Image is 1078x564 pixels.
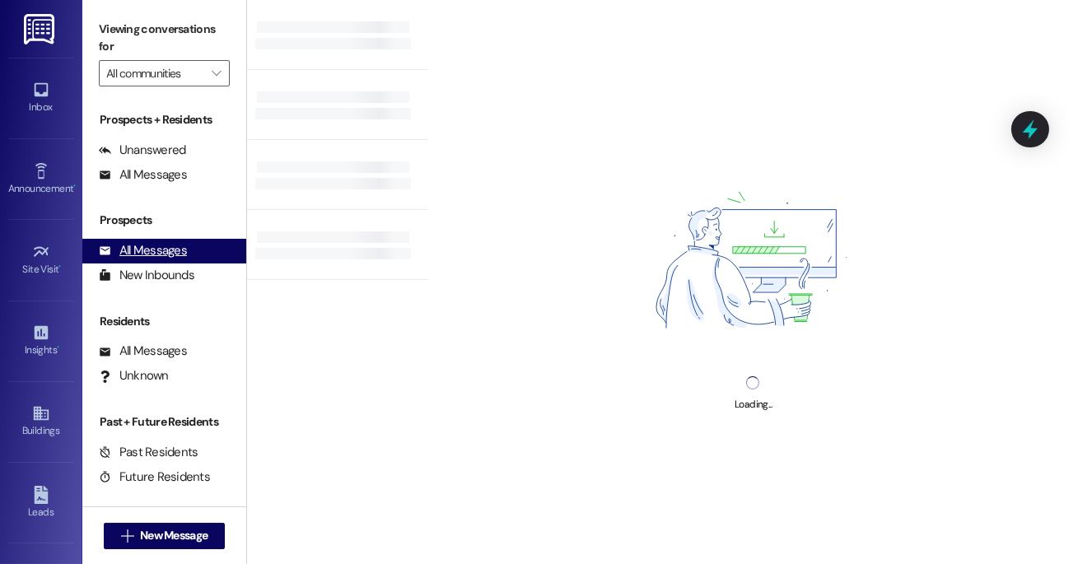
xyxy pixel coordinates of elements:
[99,16,230,60] label: Viewing conversations for
[104,523,226,549] button: New Message
[73,180,76,192] span: •
[212,67,221,80] i: 
[99,367,169,385] div: Unknown
[99,343,187,360] div: All Messages
[99,142,186,159] div: Unanswered
[24,14,58,44] img: ResiDesk Logo
[8,319,74,363] a: Insights •
[106,60,203,86] input: All communities
[82,212,246,229] div: Prospects
[140,527,208,544] span: New Message
[99,444,198,461] div: Past Residents
[8,481,74,525] a: Leads
[8,238,74,282] a: Site Visit •
[57,342,59,353] span: •
[8,399,74,444] a: Buildings
[8,76,74,120] a: Inbox
[99,267,194,284] div: New Inbounds
[59,261,62,273] span: •
[735,396,772,413] div: Loading...
[82,111,246,128] div: Prospects + Residents
[99,468,210,486] div: Future Residents
[99,166,187,184] div: All Messages
[99,242,187,259] div: All Messages
[82,413,246,431] div: Past + Future Residents
[82,313,246,330] div: Residents
[121,529,133,543] i: 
